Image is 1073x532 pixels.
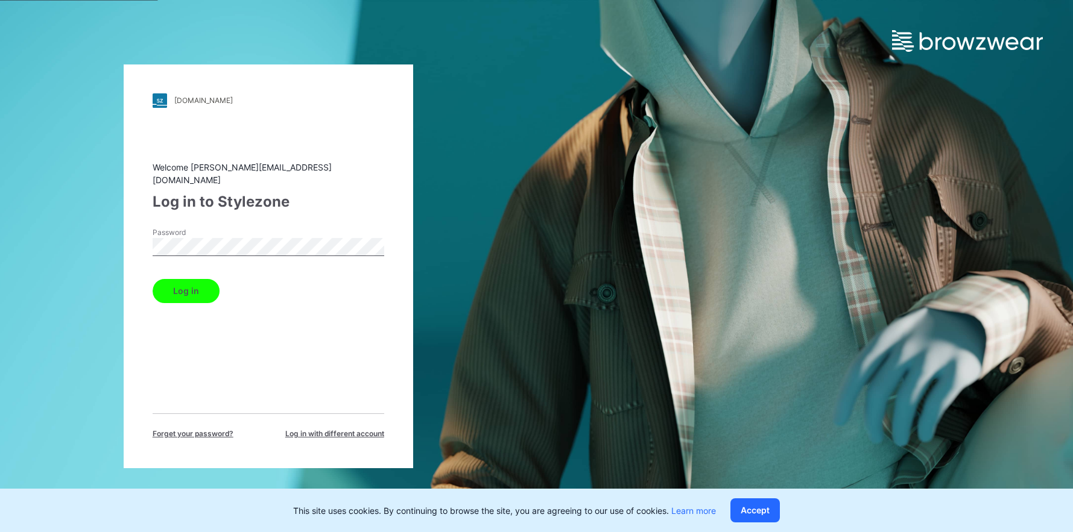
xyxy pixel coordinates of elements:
[293,504,716,517] p: This site uses cookies. By continuing to browse the site, you are agreeing to our use of cookies.
[153,191,384,213] div: Log in to Stylezone
[892,30,1043,52] img: browzwear-logo.e42bd6dac1945053ebaf764b6aa21510.svg
[671,505,716,516] a: Learn more
[174,96,233,105] div: [DOMAIN_NAME]
[153,428,233,439] span: Forget your password?
[153,161,384,186] div: Welcome [PERSON_NAME][EMAIL_ADDRESS][DOMAIN_NAME]
[153,93,384,108] a: [DOMAIN_NAME]
[285,428,384,439] span: Log in with different account
[153,227,237,238] label: Password
[730,498,780,522] button: Accept
[153,93,167,108] img: stylezone-logo.562084cfcfab977791bfbf7441f1a819.svg
[153,279,220,303] button: Log in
